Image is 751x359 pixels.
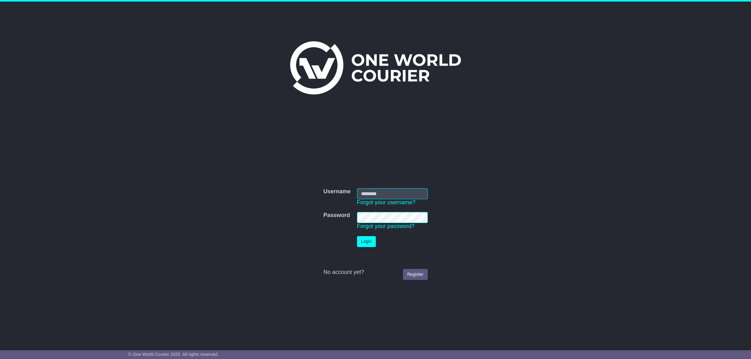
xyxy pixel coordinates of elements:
[357,236,376,247] button: Login
[128,352,219,357] span: © One World Courier 2025. All rights reserved.
[290,41,461,94] img: One World
[323,269,427,276] div: No account yet?
[357,199,416,205] a: Forgot your username?
[403,269,427,280] a: Register
[323,188,350,195] label: Username
[357,223,415,229] a: Forgot your password?
[323,212,350,219] label: Password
